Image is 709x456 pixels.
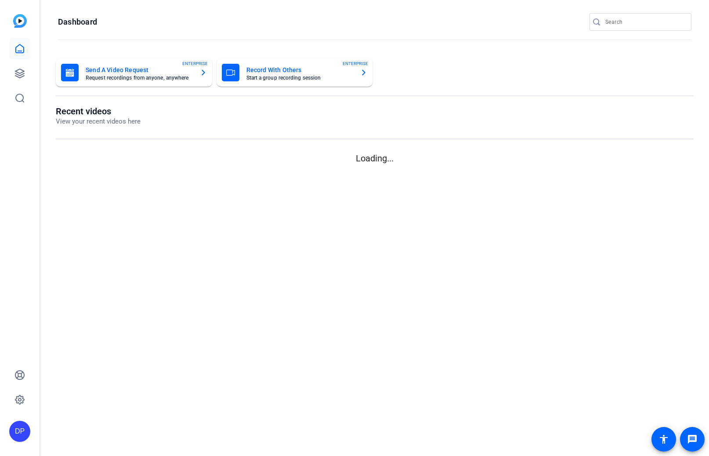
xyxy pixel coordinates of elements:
[13,14,27,28] img: blue-gradient.svg
[9,421,30,442] div: DP
[687,434,698,445] mat-icon: message
[86,75,193,80] mat-card-subtitle: Request recordings from anyone, anywhere
[86,65,193,75] mat-card-title: Send A Video Request
[56,117,141,127] p: View your recent videos here
[56,152,694,165] p: Loading...
[246,75,354,80] mat-card-subtitle: Start a group recording session
[182,60,208,67] span: ENTERPRISE
[246,65,354,75] mat-card-title: Record With Others
[605,17,684,27] input: Search
[56,58,212,87] button: Send A Video RequestRequest recordings from anyone, anywhereENTERPRISE
[58,17,97,27] h1: Dashboard
[217,58,373,87] button: Record With OthersStart a group recording sessionENTERPRISE
[343,60,368,67] span: ENTERPRISE
[658,434,669,445] mat-icon: accessibility
[56,106,141,117] h1: Recent videos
